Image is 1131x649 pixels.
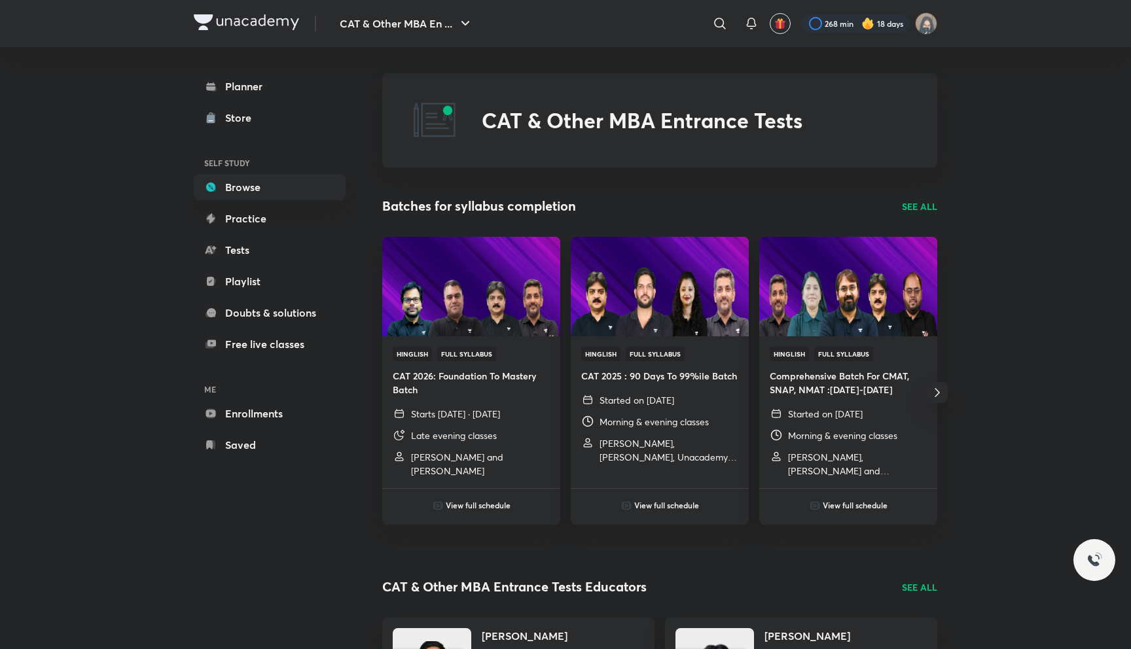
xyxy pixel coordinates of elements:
span: Hinglish [581,347,620,361]
span: Full Syllabus [626,347,685,361]
p: Lokesh Agarwal and Amit Deepak Rohra [411,450,550,478]
img: Company Logo [194,14,299,30]
h6: View full schedule [446,499,511,511]
img: streak [861,17,874,30]
a: Company Logo [194,14,299,33]
img: ttu [1086,552,1102,568]
img: Thumbnail [380,236,562,337]
a: Store [194,105,346,131]
h6: View full schedule [634,499,699,511]
a: SEE ALL [902,200,937,213]
p: Lokesh Agarwal, Ravi Kumar, Unacademy CAT & Other MBA Entrance Tests and 1 more [600,436,738,464]
h4: Comprehensive Batch For CMAT, SNAP, NMAT :[DATE]-[DATE] [770,369,927,396]
img: CAT & Other MBA Entrance Tests [414,99,456,141]
a: ThumbnailHinglishFull SyllabusComprehensive Batch For CMAT, SNAP, NMAT :[DATE]-[DATE]Started on [... [759,237,937,488]
p: Started on [DATE] [788,407,863,421]
img: play [621,500,632,511]
h6: ME [194,378,346,400]
h3: CAT & Other MBA Entrance Tests Educators [382,577,647,597]
img: play [810,500,820,511]
a: ThumbnailHinglishFull SyllabusCAT 2026: Foundation To Mastery BatchStarts [DATE] · [DATE]Late eve... [382,237,560,488]
h6: View full schedule [823,499,888,511]
p: Starts [DATE] · [DATE] [411,407,500,421]
a: Practice [194,205,346,232]
a: Playlist [194,268,346,294]
a: Planner [194,73,346,99]
button: avatar [770,13,791,34]
div: Store [225,110,259,126]
a: Enrollments [194,400,346,427]
img: Thumbnail [569,236,750,337]
span: Full Syllabus [437,347,496,361]
button: CAT & Other MBA En ... [332,10,481,37]
a: Free live classes [194,331,346,357]
span: Hinglish [393,347,432,361]
p: Started on [DATE] [600,393,674,407]
h4: [PERSON_NAME] [482,628,567,644]
a: ThumbnailHinglishFull SyllabusCAT 2025 : 90 Days To 99%ile BatchStarted on [DATE]Morning & evenin... [571,237,749,474]
span: Full Syllabus [814,347,873,361]
h6: SELF STUDY [194,152,346,174]
p: Lokesh Agarwal, Deepika Awasthi and Ronakkumar Shah [788,450,927,478]
h2: CAT & Other MBA Entrance Tests [482,108,802,133]
img: avatar [774,18,786,29]
img: Jarul Jangid [915,12,937,35]
p: Morning & evening classes [788,429,897,442]
img: play [433,500,443,511]
a: Doubts & solutions [194,300,346,326]
span: Hinglish [770,347,809,361]
a: Browse [194,174,346,200]
h4: [PERSON_NAME] [764,628,850,644]
h2: Batches for syllabus completion [382,196,576,216]
a: Tests [194,237,346,263]
p: Late evening classes [411,429,497,442]
h4: CAT 2026: Foundation To Mastery Batch [393,369,550,396]
p: Morning & evening classes [600,415,709,429]
a: Saved [194,432,346,458]
img: Thumbnail [757,236,939,337]
a: SEE ALL [902,580,937,594]
h4: CAT 2025 : 90 Days To 99%ile Batch [581,369,738,383]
